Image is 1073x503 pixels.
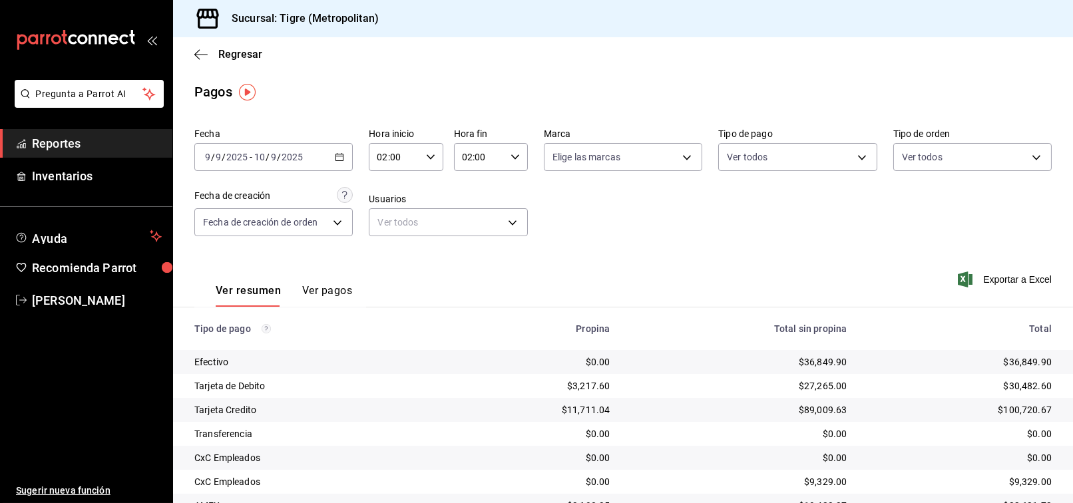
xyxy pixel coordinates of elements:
span: / [211,152,215,162]
div: Propina [457,323,610,334]
input: ---- [281,152,304,162]
a: Pregunta a Parrot AI [9,96,164,110]
span: Inventarios [32,167,162,185]
span: / [277,152,281,162]
label: Hora inicio [369,130,443,139]
div: Pagos [194,82,232,102]
div: $0.00 [868,427,1052,440]
span: Regresar [218,48,262,61]
span: [PERSON_NAME] [32,291,162,309]
svg: Los pagos realizados con Pay y otras terminales son montos brutos. [262,324,271,333]
span: - [250,152,252,162]
div: Total sin propina [631,323,847,334]
div: $0.00 [457,355,610,369]
span: Ayuda [32,228,144,244]
div: $0.00 [457,427,610,440]
input: -- [270,152,277,162]
div: $100,720.67 [868,403,1052,417]
button: Pregunta a Parrot AI [15,80,164,108]
span: Ver todos [902,150,943,164]
label: Fecha [194,130,353,139]
div: $0.00 [868,451,1052,464]
span: Elige las marcas [552,150,620,164]
input: ---- [226,152,248,162]
div: $3,217.60 [457,379,610,393]
div: $27,265.00 [631,379,847,393]
div: Tarjeta de Debito [194,379,435,393]
span: Reportes [32,134,162,152]
div: $89,009.63 [631,403,847,417]
label: Tipo de orden [893,130,1052,139]
div: Efectivo [194,355,435,369]
div: $0.00 [457,451,610,464]
span: / [266,152,270,162]
div: CxC Empleados [194,475,435,488]
div: Tarjeta Credito [194,403,435,417]
div: Fecha de creación [194,189,270,203]
label: Hora fin [454,130,528,139]
span: Fecha de creación de orden [203,216,318,229]
div: CxC Empleados [194,451,435,464]
button: Exportar a Excel [961,271,1052,287]
div: $9,329.00 [631,475,847,488]
button: Ver pagos [302,284,352,307]
span: Recomienda Parrot [32,259,162,277]
button: Ver resumen [216,284,281,307]
input: -- [215,152,222,162]
button: open_drawer_menu [146,35,157,45]
button: Regresar [194,48,262,61]
div: $9,329.00 [868,475,1052,488]
div: navigation tabs [216,284,352,307]
span: / [222,152,226,162]
img: Tooltip marker [239,84,256,100]
div: $0.00 [631,427,847,440]
input: -- [204,152,211,162]
h3: Sucursal: Tigre (Metropolitan) [221,11,379,27]
span: Pregunta a Parrot AI [36,87,143,101]
div: $0.00 [457,475,610,488]
div: $30,482.60 [868,379,1052,393]
input: -- [254,152,266,162]
div: Ver todos [369,208,527,236]
span: Sugerir nueva función [16,484,162,498]
div: $36,849.90 [631,355,847,369]
div: Tipo de pago [194,323,435,334]
label: Marca [544,130,702,139]
div: $0.00 [631,451,847,464]
div: Total [868,323,1052,334]
label: Tipo de pago [718,130,877,139]
div: $11,711.04 [457,403,610,417]
div: Transferencia [194,427,435,440]
span: Ver todos [727,150,767,164]
label: Usuarios [369,195,527,204]
div: $36,849.90 [868,355,1052,369]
